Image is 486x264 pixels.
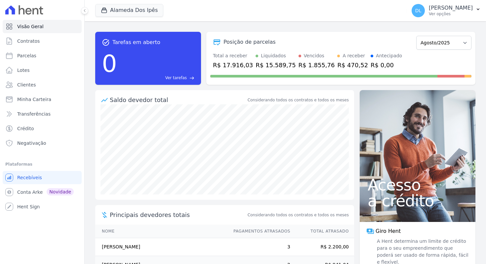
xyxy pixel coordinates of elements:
span: Contratos [17,38,40,44]
a: Clientes [3,78,82,91]
a: Transferências [3,107,82,121]
a: Conta Arke Novidade [3,185,82,199]
div: Liquidados [261,52,286,59]
a: Crédito [3,122,82,135]
button: DL [PERSON_NAME] Ver opções [406,1,486,20]
span: a crédito [368,193,467,209]
div: Plataformas [5,160,79,168]
span: Hent Sign [17,203,40,210]
span: Parcelas [17,52,36,59]
span: Lotes [17,67,30,74]
a: Parcelas [3,49,82,62]
div: R$ 470,52 [337,61,368,70]
td: R$ 2.200,00 [291,238,354,256]
div: Posição de parcelas [223,38,276,46]
span: task_alt [102,38,110,46]
a: Ver tarefas east [120,75,194,81]
a: Lotes [3,64,82,77]
span: Negativação [17,140,46,146]
th: Pagamentos Atrasados [227,225,291,238]
td: [PERSON_NAME] [95,238,227,256]
div: Saldo devedor total [110,95,246,104]
a: Negativação [3,136,82,150]
span: Crédito [17,125,34,132]
div: A receber [343,52,365,59]
a: Hent Sign [3,200,82,213]
div: R$ 15.589,75 [256,61,296,70]
a: Recebíveis [3,171,82,184]
div: R$ 1.855,76 [299,61,335,70]
span: east [189,76,194,80]
th: Total Atrasado [291,225,354,238]
div: R$ 17.916,03 [213,61,253,70]
span: Tarefas em aberto [112,38,160,46]
span: Transferências [17,111,51,117]
th: Nome [95,225,227,238]
div: R$ 0,00 [371,61,402,70]
span: Minha Carteira [17,96,51,103]
button: Alameda Dos Ipês [95,4,163,17]
span: DL [415,8,422,13]
div: Considerando todos os contratos e todos os meses [248,97,349,103]
a: Minha Carteira [3,93,82,106]
span: Giro Hent [376,227,401,235]
span: Principais devedores totais [110,210,246,219]
a: Contratos [3,34,82,48]
span: Acesso [368,177,467,193]
td: 3 [227,238,291,256]
div: Antecipado [376,52,402,59]
p: [PERSON_NAME] [429,5,473,11]
div: Total a receber [213,52,253,59]
span: Considerando todos os contratos e todos os meses [248,212,349,218]
span: Novidade [47,188,74,195]
a: Visão Geral [3,20,82,33]
span: Conta Arke [17,189,43,195]
span: Ver tarefas [165,75,187,81]
span: Clientes [17,81,36,88]
p: Ver opções [429,11,473,17]
div: 0 [102,46,117,81]
span: Visão Geral [17,23,44,30]
span: Recebíveis [17,174,42,181]
div: Vencidos [304,52,324,59]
